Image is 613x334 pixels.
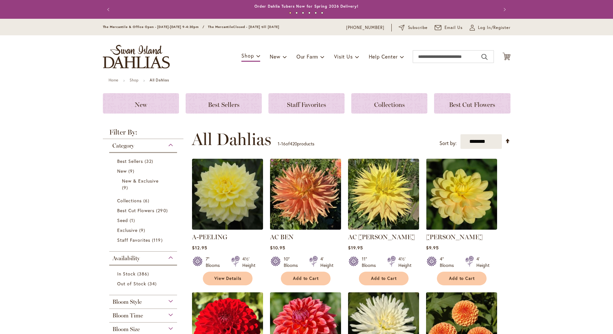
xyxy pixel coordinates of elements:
span: Exclusive [117,227,138,233]
a: Collections [351,93,427,114]
button: Previous [103,3,116,16]
span: 9 [139,227,147,233]
span: Out of Stock [117,281,146,287]
span: 34 [148,280,158,287]
button: Add to Cart [359,272,409,285]
span: Add to Cart [293,276,319,281]
span: Add to Cart [371,276,397,281]
img: AC BEN [270,159,341,230]
a: Collections [117,197,171,204]
span: All Dahlias [192,130,271,149]
div: 7" Blooms [206,256,224,268]
a: Home [109,78,118,82]
span: New [117,168,127,174]
button: 4 of 6 [308,12,310,14]
span: New & Exclusive [122,178,159,184]
span: Closed - [DATE] till [DATE] [233,25,279,29]
a: Order Dahlia Tubers Now for Spring 2026 Delivery! [254,4,358,9]
a: AC BEN [270,233,294,241]
a: Out of Stock 34 [117,280,171,287]
span: The Mercantile & Office Open - [DATE]-[DATE] 9-4:30pm / The Mercantile [103,25,233,29]
a: Subscribe [399,24,428,31]
button: 2 of 6 [296,12,298,14]
span: 119 [152,237,164,243]
a: Log In/Register [470,24,510,31]
span: Log In/Register [478,24,510,31]
span: Collections [374,101,405,108]
span: Staff Favorites [287,101,326,108]
button: Add to Cart [437,272,487,285]
span: 1 [130,217,137,224]
a: A-Peeling [192,225,263,231]
a: Staff Favorites [117,237,171,243]
span: Visit Us [334,53,353,60]
span: 32 [145,158,155,164]
span: Availability [112,255,140,262]
button: 6 of 6 [321,12,323,14]
span: Bloom Size [112,326,140,333]
span: Seed [117,217,128,223]
span: 420 [290,141,297,147]
span: Collections [117,198,142,204]
div: 10" Blooms [284,256,302,268]
a: AC Jeri [348,225,419,231]
span: 386 [137,270,151,277]
span: Best Cut Flowers [449,101,495,108]
a: [PERSON_NAME] [426,233,483,241]
div: 11" Blooms [362,256,380,268]
span: New [270,53,280,60]
img: AC Jeri [348,159,419,230]
label: Sort by: [439,137,457,149]
div: 4' Height [320,256,333,268]
a: [PHONE_NUMBER] [346,24,385,31]
div: 4½' Height [398,256,411,268]
span: $19.95 [348,245,363,251]
a: Best Sellers [117,158,171,164]
button: 1 of 6 [289,12,291,14]
span: Best Sellers [117,158,143,164]
span: New [135,101,147,108]
img: A-Peeling [192,159,263,230]
span: Category [112,142,134,149]
a: AC [PERSON_NAME] [348,233,415,241]
span: Email Us [445,24,463,31]
span: View Details [214,276,242,281]
span: In Stock [117,271,136,277]
span: $10.95 [270,245,285,251]
button: Add to Cart [281,272,331,285]
span: 9 [128,168,136,174]
strong: All Dahlias [150,78,169,82]
span: $12.95 [192,245,207,251]
a: Best Sellers [186,93,262,114]
a: Staff Favorites [268,93,345,114]
span: Best Sellers [208,101,239,108]
a: Seed [117,217,171,224]
a: In Stock 386 [117,270,171,277]
a: New &amp; Exclusive [122,177,166,191]
span: Best Cut Flowers [117,207,155,213]
a: Email Us [435,24,463,31]
button: 5 of 6 [315,12,317,14]
span: 290 [156,207,169,214]
span: 16 [281,141,286,147]
div: 4" Blooms [440,256,458,268]
span: Staff Favorites [117,237,151,243]
strong: Filter By: [103,129,184,139]
a: store logo [103,45,170,68]
img: AHOY MATEY [426,159,497,230]
button: Next [498,3,510,16]
span: Add to Cart [449,276,475,281]
p: - of products [278,139,314,149]
span: Shop [241,52,254,59]
span: Help Center [369,53,398,60]
span: Our Farm [296,53,318,60]
a: AHOY MATEY [426,225,497,231]
button: 3 of 6 [302,12,304,14]
div: 4½' Height [242,256,255,268]
span: Bloom Time [112,312,143,319]
a: AC BEN [270,225,341,231]
span: Subscribe [408,24,428,31]
span: 6 [143,197,151,204]
a: New [103,93,179,114]
div: 4' Height [476,256,489,268]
